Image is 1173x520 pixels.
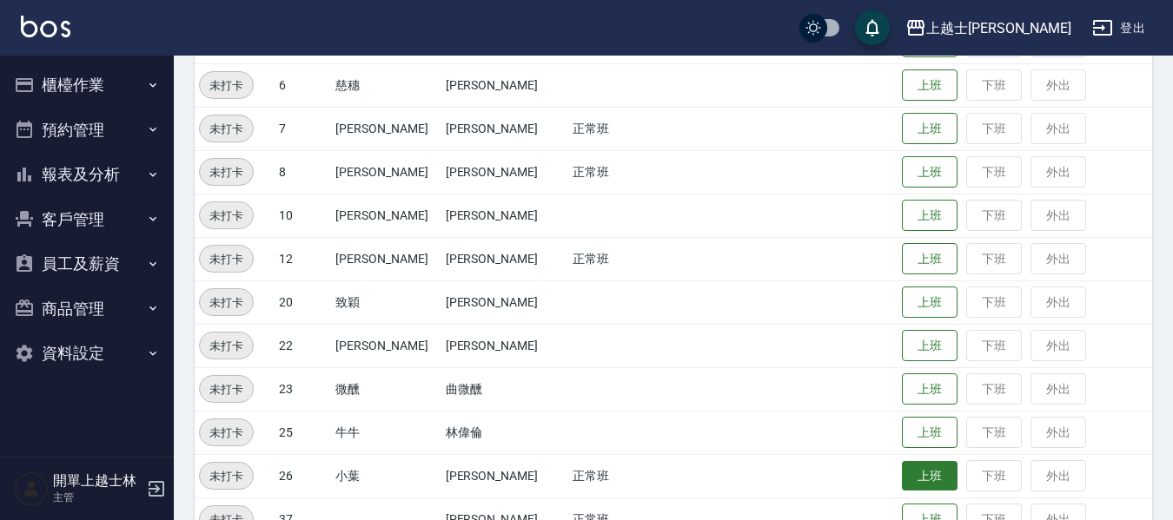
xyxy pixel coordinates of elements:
button: 預約管理 [7,108,167,153]
td: 12 [275,237,331,280]
td: [PERSON_NAME] [441,107,569,150]
button: 報表及分析 [7,152,167,197]
span: 未打卡 [200,467,253,485]
button: 櫃檯作業 [7,63,167,108]
td: 8 [275,150,331,194]
td: 26 [275,454,331,497]
td: [PERSON_NAME] [441,454,569,497]
td: [PERSON_NAME] [441,63,569,107]
td: 25 [275,411,331,454]
td: [PERSON_NAME] [331,150,441,194]
div: 上越士[PERSON_NAME] [926,17,1071,39]
button: 員工及薪資 [7,241,167,286]
td: 6 [275,63,331,107]
span: 未打卡 [200,76,253,95]
td: 慈穗 [331,63,441,107]
button: 上班 [902,69,958,102]
span: 未打卡 [200,250,253,268]
td: [PERSON_NAME] [331,194,441,237]
td: [PERSON_NAME] [331,107,441,150]
span: 未打卡 [200,207,253,225]
td: 23 [275,367,331,411]
button: 上班 [902,417,958,449]
button: 登出 [1085,12,1152,44]
img: Logo [21,16,70,37]
span: 未打卡 [200,293,253,312]
button: 客戶管理 [7,197,167,242]
button: save [855,10,890,45]
button: 上班 [902,156,958,188]
td: 正常班 [568,237,678,280]
td: 牛牛 [331,411,441,454]
span: 未打卡 [200,380,253,398]
button: 上班 [902,113,958,145]
td: 22 [275,324,331,367]
button: 上越士[PERSON_NAME] [898,10,1078,46]
button: 上班 [902,243,958,275]
button: 上班 [902,373,958,405]
td: 致穎 [331,280,441,324]
span: 未打卡 [200,337,253,355]
td: 正常班 [568,150,678,194]
span: 未打卡 [200,120,253,138]
td: [PERSON_NAME] [331,237,441,280]
td: 7 [275,107,331,150]
h5: 開單上越士林 [53,472,142,490]
td: [PERSON_NAME] [441,194,569,237]
td: 10 [275,194,331,237]
td: [PERSON_NAME] [441,324,569,367]
button: 上班 [902,461,958,491]
button: 商品管理 [7,286,167,332]
td: [PERSON_NAME] [441,150,569,194]
span: 未打卡 [200,424,253,442]
td: 20 [275,280,331,324]
td: [PERSON_NAME] [441,237,569,280]
p: 主管 [53,490,142,505]
td: 曲微醺 [441,367,569,411]
span: 未打卡 [200,163,253,181]
td: [PERSON_NAME] [331,324,441,367]
td: 林偉倫 [441,411,569,454]
td: 正常班 [568,107,678,150]
td: 正常班 [568,454,678,497]
img: Person [14,471,49,506]
td: [PERSON_NAME] [441,280,569,324]
td: 微醺 [331,367,441,411]
button: 上班 [902,200,958,232]
button: 資料設定 [7,331,167,376]
button: 上班 [902,330,958,362]
td: 小葉 [331,454,441,497]
button: 上班 [902,286,958,319]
